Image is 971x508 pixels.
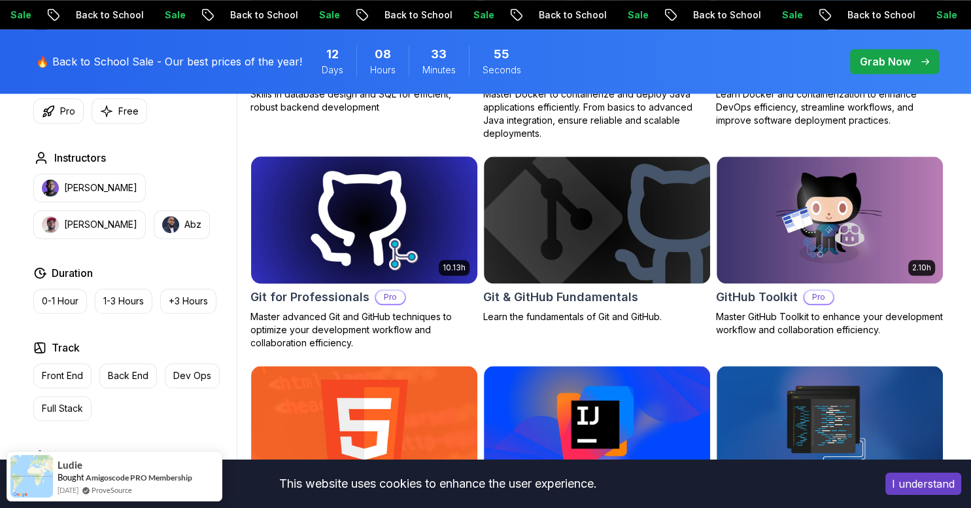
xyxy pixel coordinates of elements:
[165,363,220,388] button: Dev Ops
[52,447,79,463] h2: Level
[33,173,146,202] button: instructor img[PERSON_NAME]
[52,340,80,355] h2: Track
[836,9,925,22] p: Back to School
[494,45,509,63] span: 55 Seconds
[33,396,92,421] button: Full Stack
[218,9,307,22] p: Back to School
[251,366,477,493] img: HTML Essentials card
[58,472,84,482] span: Bought
[483,88,711,140] p: Master Docker to containerize and deploy Java applications efficiently. From basics to advanced J...
[99,363,157,388] button: Back End
[527,9,616,22] p: Back to School
[443,263,466,273] p: 10.13h
[162,216,179,233] img: instructor img
[60,105,75,118] p: Pro
[483,156,711,323] a: Git & GitHub Fundamentals cardGit & GitHub FundamentalsLearn the fundamentals of Git and GitHub.
[860,54,911,69] p: Grab Now
[716,88,944,127] p: Learn Docker and containerization to enhance DevOps efficiency, streamline workflows, and improve...
[322,63,343,77] span: Days
[307,9,349,22] p: Sale
[36,54,302,69] p: 🔥 Back to School Sale - Our best prices of the year!
[169,295,208,308] p: +3 Hours
[92,484,132,496] a: ProveSource
[250,288,369,306] h2: Git for Professionals
[33,363,92,388] button: Front End
[462,9,503,22] p: Sale
[42,402,83,415] p: Full Stack
[250,88,478,114] p: Skills in database design and SQL for efficient, robust backend development
[86,473,192,482] a: Amigoscode PRO Membership
[92,98,147,124] button: Free
[250,310,478,350] p: Master advanced Git and GitHub techniques to optimize your development workflow and collaboration...
[52,265,93,281] h2: Duration
[717,366,943,493] img: Java CLI Build card
[925,9,966,22] p: Sale
[153,9,195,22] p: Sale
[431,45,447,63] span: 33 Minutes
[173,369,211,382] p: Dev Ops
[118,105,139,118] p: Free
[245,153,483,286] img: Git for Professionals card
[484,156,710,283] img: Git & GitHub Fundamentals card
[616,9,658,22] p: Sale
[108,369,148,382] p: Back End
[64,9,153,22] p: Back to School
[804,291,833,304] p: Pro
[250,156,478,350] a: Git for Professionals card10.13hGit for ProfessionalsProMaster advanced Git and GitHub techniques...
[33,98,84,124] button: Pro
[716,310,944,336] p: Master GitHub Toolkit to enhance your development workflow and collaboration efficiency.
[42,216,59,233] img: instructor img
[160,289,216,314] button: +3 Hours
[370,63,396,77] span: Hours
[326,45,339,63] span: 12 Days
[422,63,456,77] span: Minutes
[716,156,944,336] a: GitHub Toolkit card2.10hGitHub ToolkitProMaster GitHub Toolkit to enhance your development workfl...
[717,156,943,283] img: GitHub Toolkit card
[373,9,462,22] p: Back to School
[375,45,391,63] span: 8 Hours
[154,210,210,239] button: instructor imgAbz
[42,179,59,196] img: instructor img
[483,310,711,323] p: Learn the fundamentals of Git and GitHub.
[58,460,82,471] span: Ludie
[716,288,798,306] h2: GitHub Toolkit
[95,289,152,314] button: 1-3 Hours
[58,484,78,496] span: [DATE]
[484,366,710,493] img: IntelliJ IDEA Developer Guide card
[64,181,137,194] p: [PERSON_NAME]
[376,291,405,304] p: Pro
[10,469,866,498] div: This website uses cookies to enhance the user experience.
[33,210,146,239] button: instructor img[PERSON_NAME]
[483,288,638,306] h2: Git & GitHub Fundamentals
[54,150,106,166] h2: Instructors
[483,63,521,77] span: Seconds
[42,295,78,308] p: 0-1 Hour
[912,263,931,273] p: 2.10h
[885,473,961,495] button: Accept cookies
[681,9,770,22] p: Back to School
[42,369,83,382] p: Front End
[184,218,201,231] p: Abz
[770,9,812,22] p: Sale
[64,218,137,231] p: [PERSON_NAME]
[33,289,87,314] button: 0-1 Hour
[103,295,144,308] p: 1-3 Hours
[10,455,53,498] img: provesource social proof notification image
